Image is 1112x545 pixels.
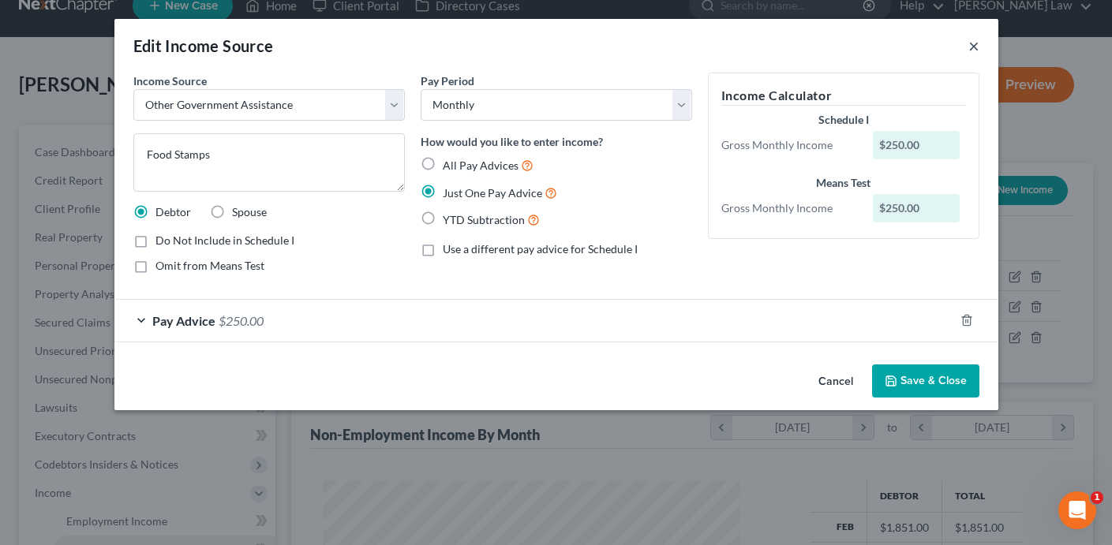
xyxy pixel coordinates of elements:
[443,242,638,256] span: Use a different pay advice for Schedule I
[873,194,960,222] div: $250.00
[968,36,979,55] button: ×
[443,159,519,172] span: All Pay Advices
[219,313,264,328] span: $250.00
[1058,491,1096,529] iframe: Intercom live chat
[806,366,866,398] button: Cancel
[232,205,267,218] span: Spouse
[421,73,474,89] label: Pay Period
[873,131,960,159] div: $250.00
[155,233,294,247] span: Do Not Include in Schedule I
[721,175,966,191] div: Means Test
[713,137,866,153] div: Gross Monthly Income
[713,200,866,216] div: Gross Monthly Income
[443,186,542,200] span: Just One Pay Advice
[872,364,979,398] button: Save & Close
[721,112,966,128] div: Schedule I
[155,205,191,218] span: Debtor
[421,133,603,150] label: How would you like to enter income?
[443,213,525,226] span: YTD Subtraction
[133,35,274,57] div: Edit Income Source
[721,86,966,106] h5: Income Calculator
[133,74,207,88] span: Income Source
[155,259,264,272] span: Omit from Means Test
[1091,491,1103,504] span: 1
[152,313,215,328] span: Pay Advice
